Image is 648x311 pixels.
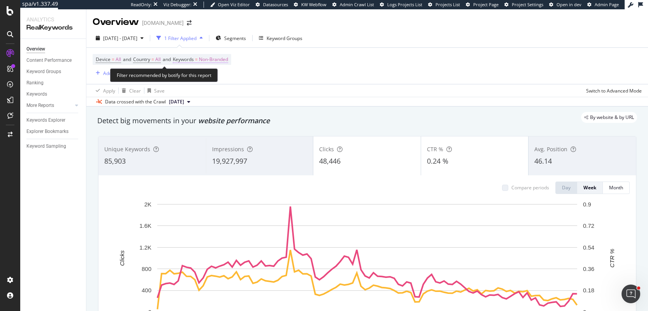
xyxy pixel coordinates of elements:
div: 1 Filter Applied [164,35,197,42]
div: Keyword Sampling [26,142,66,150]
span: Clicks [319,145,334,153]
span: Country [133,56,150,63]
div: ReadOnly: [131,2,152,8]
text: 0.54 [583,244,594,251]
a: Project Page [466,2,499,8]
div: Switch to Advanced Mode [586,87,642,94]
span: Projects List [436,2,460,7]
span: Non-Branded [199,54,228,65]
span: 2025 Sep. 22nd [169,98,184,105]
div: Overview [26,45,45,53]
a: Open in dev [549,2,581,8]
button: Segments [212,32,249,44]
span: Avg. Position [534,145,567,153]
button: Month [603,182,630,194]
div: Keywords Explorer [26,116,65,124]
text: 800 [142,266,151,272]
a: KW Webflow [294,2,327,8]
span: 0.24 % [427,156,448,166]
span: Device [96,56,111,63]
div: Save [154,87,165,94]
span: KW Webflow [301,2,327,7]
span: = [195,56,198,63]
span: and [123,56,131,63]
a: Open Viz Editor [210,2,250,8]
span: = [112,56,114,63]
div: Overview [93,16,139,29]
button: Keyword Groups [256,32,306,44]
div: Month [609,184,623,191]
span: Open Viz Editor [218,2,250,7]
span: All [155,54,161,65]
div: Week [583,184,596,191]
text: 0.9 [583,201,591,208]
a: More Reports [26,101,73,110]
button: Day [555,182,577,194]
a: Keywords [26,90,81,98]
div: Clear [129,87,141,94]
span: Logs Projects List [387,2,422,7]
text: 0.36 [583,266,594,272]
span: Datasources [263,2,288,7]
div: Explorer Bookmarks [26,128,68,136]
button: Switch to Advanced Mode [583,84,642,97]
button: Add Filter [93,68,124,78]
text: 1.6K [139,222,151,229]
text: 1.2K [139,244,151,251]
a: Datasources [256,2,288,8]
span: = [151,56,154,63]
a: Keyword Sampling [26,142,81,150]
div: Data crossed with the Crawl [105,98,166,105]
a: Content Performance [26,56,81,65]
span: Keywords [173,56,194,63]
iframe: Intercom live chat [622,285,640,303]
span: Admin Page [595,2,619,7]
a: Logs Projects List [380,2,422,8]
a: Ranking [26,79,81,87]
div: Ranking [26,79,44,87]
a: Keywords Explorer [26,116,81,124]
div: Filter recommended by botify for this report [110,68,218,82]
span: 48,446 [319,156,341,166]
button: Week [577,182,603,194]
span: Open in dev [557,2,581,7]
span: and [163,56,171,63]
a: Keyword Groups [26,68,81,76]
div: Day [562,184,571,191]
text: Clicks [119,250,125,266]
button: 1 Filter Applied [153,32,206,44]
span: Project Settings [512,2,543,7]
div: Content Performance [26,56,72,65]
div: [DOMAIN_NAME] [142,19,184,27]
div: Analytics [26,16,80,23]
div: Keywords [26,90,47,98]
div: Viz Debugger: [163,2,191,8]
a: Admin Crawl List [332,2,374,8]
div: legacy label [581,112,637,123]
text: 0.72 [583,222,594,229]
div: arrow-right-arrow-left [187,20,191,26]
span: [DATE] - [DATE] [103,35,137,42]
div: Add Filter [103,70,124,77]
text: 400 [142,287,151,294]
span: Admin Crawl List [340,2,374,7]
span: Unique Keywords [104,145,150,153]
span: By website & by URL [590,115,634,120]
div: Keyword Groups [267,35,302,42]
button: Clear [119,84,141,97]
span: 85,903 [104,156,126,166]
div: Compare periods [511,184,549,191]
a: Overview [26,45,81,53]
span: Impressions [212,145,244,153]
button: Save [144,84,165,97]
div: More Reports [26,101,54,110]
text: 2K [144,201,151,208]
span: 19,927,997 [212,156,247,166]
button: [DATE] - [DATE] [93,32,147,44]
div: Keyword Groups [26,68,61,76]
span: Project Page [473,2,499,7]
a: Project Settings [504,2,543,8]
span: CTR % [427,145,443,153]
button: Apply [93,84,115,97]
a: Projects List [428,2,460,8]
